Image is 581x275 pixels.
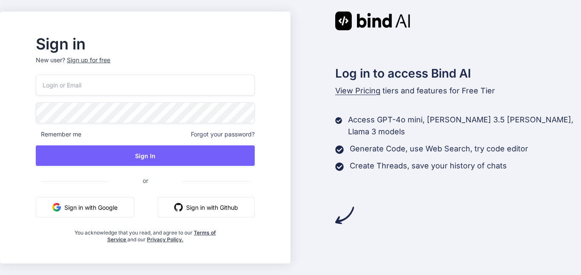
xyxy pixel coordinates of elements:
[335,85,581,97] p: tiers and features for Free Tier
[350,160,507,172] p: Create Threads, save your history of chats
[36,130,81,139] span: Remember me
[36,56,255,75] p: New user?
[36,145,255,166] button: Sign In
[350,143,528,155] p: Generate Code, use Web Search, try code editor
[335,206,354,225] img: arrow
[52,203,61,211] img: google
[335,86,380,95] span: View Pricing
[158,197,255,217] button: Sign in with Github
[174,203,183,211] img: github
[335,12,410,30] img: Bind AI logo
[36,37,255,51] h2: Sign in
[67,56,110,64] div: Sign up for free
[109,170,182,191] span: or
[147,236,184,243] a: Privacy Policy.
[191,130,255,139] span: Forgot your password?
[335,64,581,82] h2: Log in to access Bind AI
[36,197,134,217] button: Sign in with Google
[107,229,216,243] a: Terms of Service
[36,75,255,96] input: Login or Email
[72,224,219,243] div: You acknowledge that you read, and agree to our and our
[348,114,581,138] p: Access GPT-4o mini, [PERSON_NAME] 3.5 [PERSON_NAME], Llama 3 models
